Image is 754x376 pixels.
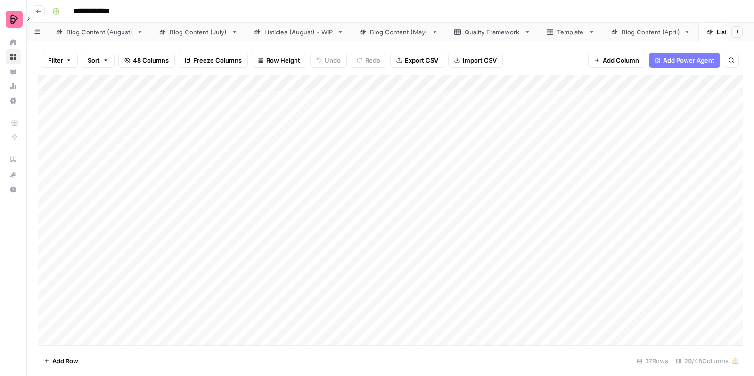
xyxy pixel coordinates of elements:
div: 37 Rows [633,353,672,368]
img: Preply Logo [6,11,23,28]
span: Row Height [266,56,300,65]
a: Your Data [6,64,21,79]
span: Filter [48,56,63,65]
div: What's new? [6,168,20,182]
button: Import CSV [448,53,503,68]
button: Add Row [38,353,84,368]
span: Freeze Columns [193,56,242,65]
button: Export CSV [390,53,444,68]
div: 29/48 Columns [672,353,743,368]
a: Home [6,35,21,50]
a: Browse [6,49,21,64]
div: Blog Content (April) [622,27,680,37]
span: Sort [88,56,100,65]
button: Redo [351,53,386,68]
a: Blog Content (May) [352,23,446,41]
a: Template [539,23,603,41]
a: Blog Content (July) [151,23,246,41]
span: Add Row [52,356,78,366]
div: Blog Content (July) [170,27,228,37]
a: Usage [6,79,21,94]
a: Listicles (August) - WIP [246,23,352,41]
span: Redo [365,56,380,65]
button: Add Column [588,53,645,68]
button: Undo [310,53,347,68]
span: Undo [325,56,341,65]
div: Blog Content (August) [66,27,133,37]
a: Blog Content (August) [48,23,151,41]
button: Row Height [252,53,306,68]
a: Blog Content (April) [603,23,698,41]
button: Sort [82,53,115,68]
button: Filter [42,53,78,68]
span: Export CSV [405,56,438,65]
a: Quality Framework [446,23,539,41]
span: 48 Columns [133,56,169,65]
div: Blog Content (May) [370,27,428,37]
span: Add Column [603,56,639,65]
button: Add Power Agent [649,53,720,68]
div: Template [557,27,585,37]
div: Quality Framework [465,27,520,37]
a: Settings [6,93,21,108]
a: AirOps Academy [6,152,21,167]
div: Listicles (August) - WIP [264,27,333,37]
button: 48 Columns [118,53,175,68]
span: Add Power Agent [663,56,714,65]
span: Import CSV [463,56,497,65]
button: Help + Support [6,182,21,197]
button: Workspace: Preply [6,8,21,31]
div: Listicles [717,27,741,37]
button: What's new? [6,167,21,182]
button: Freeze Columns [179,53,248,68]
